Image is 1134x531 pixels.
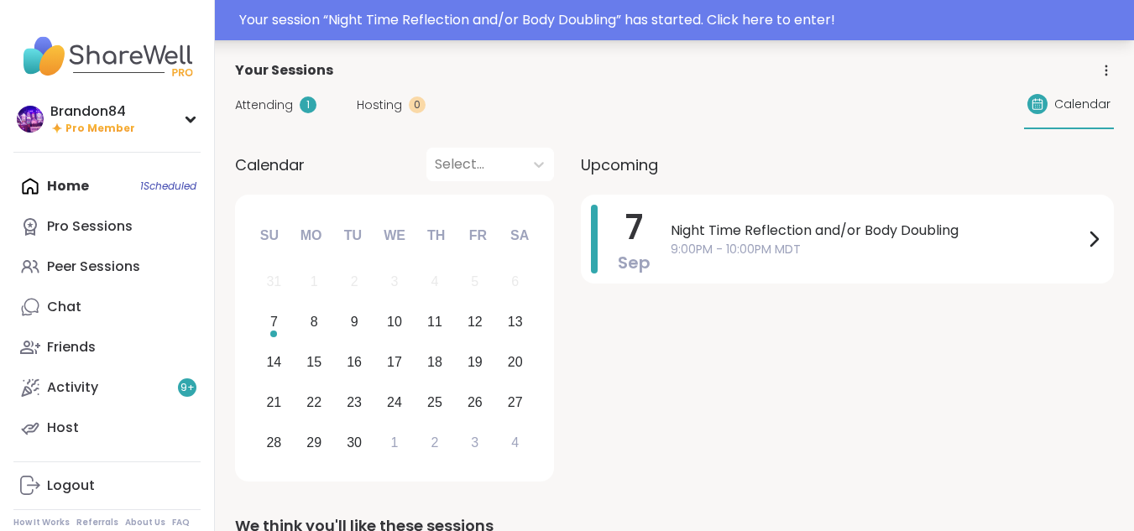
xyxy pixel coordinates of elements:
span: 9:00PM - 10:00PM MDT [671,241,1084,258]
div: 19 [468,351,483,373]
div: Tu [334,217,371,254]
div: 17 [387,351,402,373]
span: Your Sessions [235,60,333,81]
div: Friends [47,338,96,357]
div: 31 [266,270,281,293]
div: Choose Friday, September 12th, 2025 [457,305,493,341]
div: Choose Thursday, October 2nd, 2025 [417,424,453,461]
div: Not available Tuesday, September 2nd, 2025 [337,264,373,300]
div: 2 [351,270,358,293]
div: 12 [468,310,483,333]
div: 4 [431,270,438,293]
a: Referrals [76,517,118,528]
div: We [376,217,413,254]
div: Not available Wednesday, September 3rd, 2025 [377,264,413,300]
div: Not available Thursday, September 4th, 2025 [417,264,453,300]
span: 9 + [180,381,195,395]
div: Choose Thursday, September 25th, 2025 [417,384,453,420]
a: Pro Sessions [13,206,201,247]
div: Sa [501,217,538,254]
div: Choose Tuesday, September 16th, 2025 [337,345,373,381]
div: Choose Monday, September 22nd, 2025 [296,384,332,420]
div: 23 [347,391,362,414]
div: 5 [471,270,478,293]
div: 1 [300,96,316,113]
div: Choose Friday, September 19th, 2025 [457,345,493,381]
div: Choose Saturday, September 27th, 2025 [497,384,533,420]
div: Choose Saturday, October 4th, 2025 [497,424,533,461]
div: Choose Thursday, September 18th, 2025 [417,345,453,381]
span: Hosting [357,96,402,114]
div: Choose Sunday, September 28th, 2025 [256,424,292,461]
a: FAQ [172,517,190,528]
div: 18 [427,351,442,373]
div: Your session “ Night Time Reflection and/or Body Doubling ” has started. Click here to enter! [239,10,1124,30]
div: 2 [431,431,438,454]
div: Not available Saturday, September 6th, 2025 [497,264,533,300]
div: Choose Friday, September 26th, 2025 [457,384,493,420]
div: 3 [471,431,478,454]
div: Host [47,419,79,437]
div: 1 [311,270,318,293]
div: Not available Friday, September 5th, 2025 [457,264,493,300]
div: Activity [47,378,98,397]
div: Choose Wednesday, October 1st, 2025 [377,424,413,461]
a: Friends [13,327,201,367]
img: ShareWell Nav Logo [13,27,201,86]
div: Choose Wednesday, September 17th, 2025 [377,345,413,381]
div: 15 [306,351,321,373]
div: 16 [347,351,362,373]
div: 30 [347,431,362,454]
div: 20 [508,351,523,373]
div: Choose Tuesday, September 9th, 2025 [337,305,373,341]
span: 7 [625,204,643,251]
div: Chat [47,298,81,316]
div: Choose Sunday, September 7th, 2025 [256,305,292,341]
span: Calendar [1054,96,1110,113]
div: Mo [292,217,329,254]
div: 8 [311,310,318,333]
div: 0 [409,96,426,113]
div: 25 [427,391,442,414]
div: 13 [508,310,523,333]
a: Host [13,408,201,448]
a: Activity9+ [13,367,201,408]
div: 21 [266,391,281,414]
div: Choose Thursday, September 11th, 2025 [417,305,453,341]
div: month 2025-09 [253,262,535,462]
div: Th [418,217,455,254]
div: 22 [306,391,321,414]
div: Choose Monday, September 15th, 2025 [296,345,332,381]
div: 14 [266,351,281,373]
div: 28 [266,431,281,454]
div: Choose Monday, September 29th, 2025 [296,424,332,461]
div: 7 [270,310,278,333]
div: 3 [391,270,399,293]
div: Choose Saturday, September 20th, 2025 [497,345,533,381]
div: Logout [47,476,95,495]
div: Choose Saturday, September 13th, 2025 [497,305,533,341]
div: 1 [391,431,399,454]
span: Sep [618,251,651,274]
div: Choose Wednesday, September 10th, 2025 [377,305,413,341]
div: Not available Monday, September 1st, 2025 [296,264,332,300]
div: 29 [306,431,321,454]
div: 27 [508,391,523,414]
div: 24 [387,391,402,414]
div: Choose Friday, October 3rd, 2025 [457,424,493,461]
span: Pro Member [65,122,135,136]
div: 4 [511,431,519,454]
div: Choose Tuesday, September 30th, 2025 [337,424,373,461]
div: 26 [468,391,483,414]
a: Peer Sessions [13,247,201,287]
div: 9 [351,310,358,333]
div: Not available Sunday, August 31st, 2025 [256,264,292,300]
a: About Us [125,517,165,528]
div: Choose Sunday, September 21st, 2025 [256,384,292,420]
span: Attending [235,96,293,114]
a: Logout [13,466,201,506]
a: How It Works [13,517,70,528]
div: 11 [427,310,442,333]
span: Calendar [235,154,305,176]
div: Fr [459,217,496,254]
